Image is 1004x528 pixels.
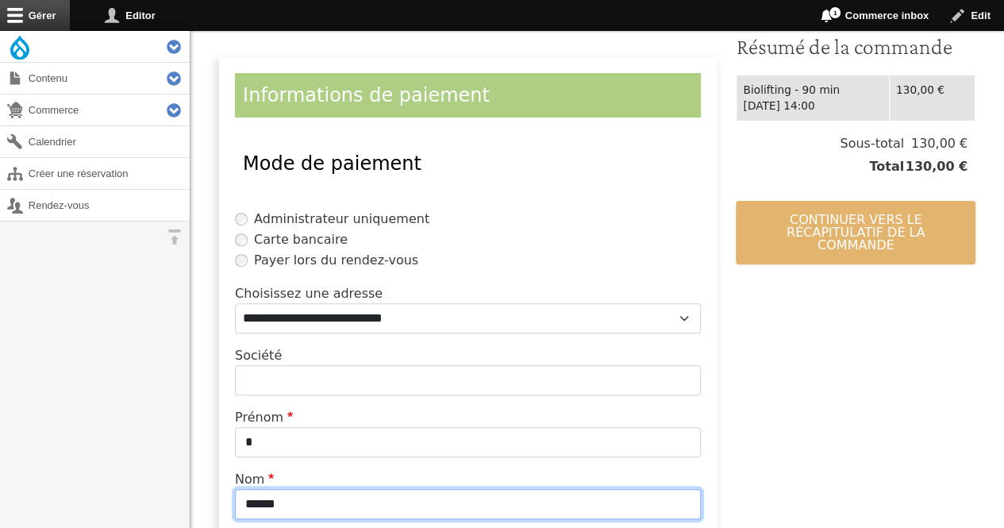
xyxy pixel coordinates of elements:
[235,470,278,489] label: Nom
[743,82,882,98] div: Biolifting - 90 min
[840,134,904,153] span: Sous-total
[159,222,190,252] button: Orientation horizontale
[254,230,348,249] label: Carte bancaire
[829,6,841,19] span: 1
[743,99,814,112] time: [DATE] 14:00
[254,210,429,229] label: Administrateur uniquement
[235,346,282,365] label: Société
[243,84,490,106] span: Informations de paiement
[736,201,975,264] button: Continuer vers le récapitulatif de la commande
[235,284,383,303] label: Choisissez une adresse
[736,33,975,60] h3: Résumé de la commande
[904,157,967,176] span: 130,00 €
[254,251,418,270] label: Payer lors du rendez-vous
[869,157,904,176] span: Total
[235,408,297,427] label: Prénom
[243,152,421,175] span: Mode de paiement
[889,75,975,121] td: 130,00 €
[904,134,967,153] span: 130,00 €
